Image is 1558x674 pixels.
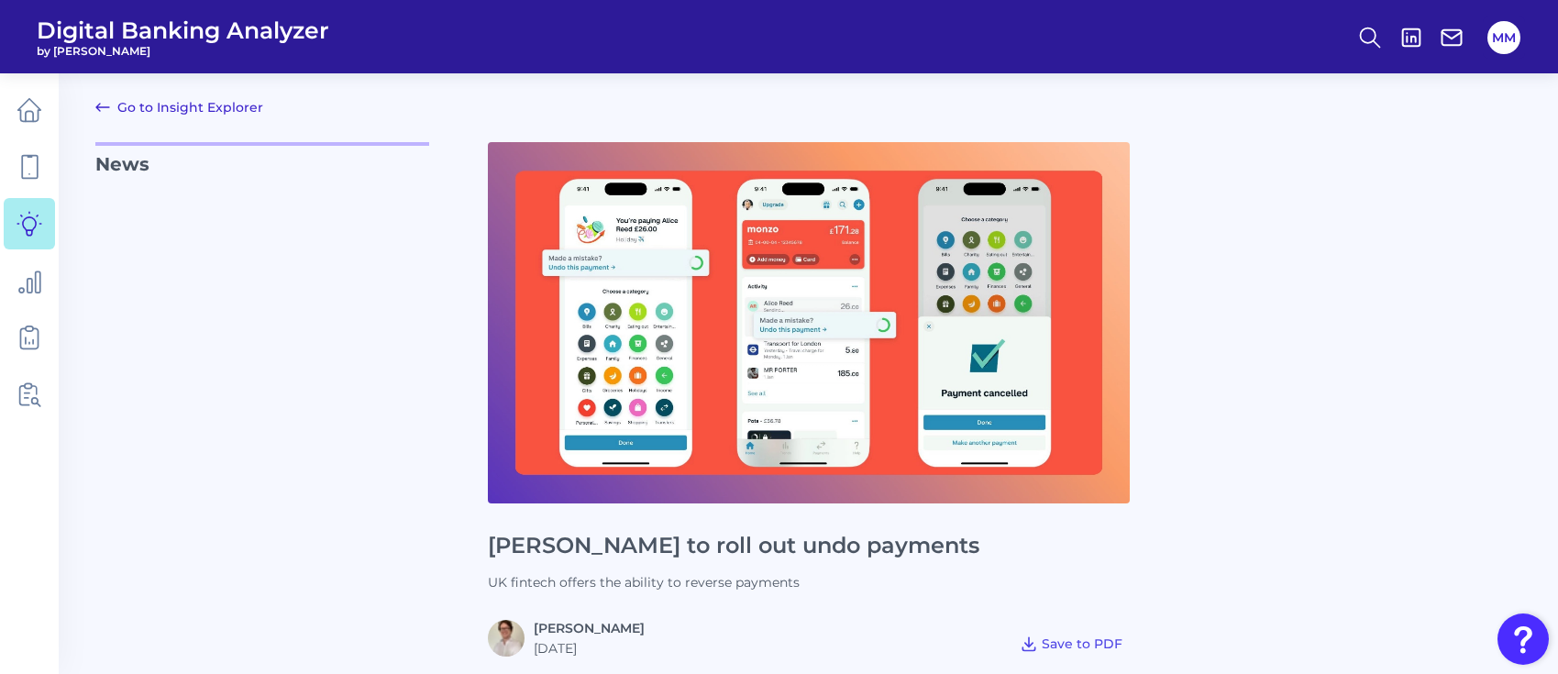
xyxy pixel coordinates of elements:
[534,620,645,636] a: [PERSON_NAME]
[488,142,1130,503] img: News - 64x64 Border.png
[534,640,645,657] div: [DATE]
[488,620,525,657] img: MIchael McCaw
[1012,631,1130,657] button: Save to PDF
[1042,635,1122,652] span: Save to PDF
[488,574,1130,591] p: UK fintech offers the ability to reverse payments
[95,142,429,657] p: News
[1487,21,1520,54] button: MM
[37,17,329,44] span: Digital Banking Analyzer
[95,96,263,118] a: Go to Insight Explorer
[488,533,1130,559] h1: [PERSON_NAME] to roll out undo payments
[1497,613,1549,665] button: Open Resource Center
[37,44,329,58] span: by [PERSON_NAME]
